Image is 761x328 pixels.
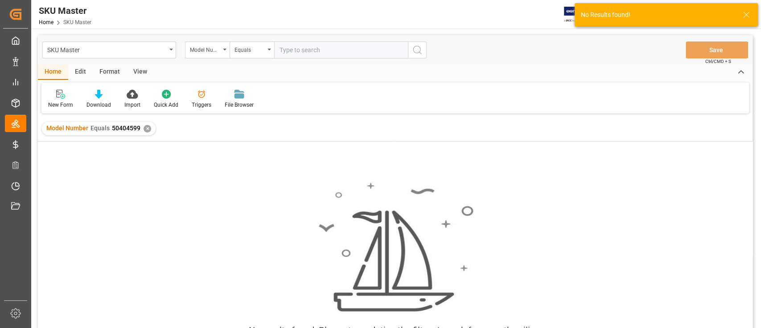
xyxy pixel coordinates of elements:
[46,125,88,132] span: Model Number
[154,101,178,109] div: Quick Add
[705,58,731,65] span: Ctrl/CMD + S
[39,4,91,17] div: SKU Master
[564,7,595,22] img: Exertis%20JAM%20-%20Email%20Logo.jpg_1722504956.jpg
[127,65,154,80] div: View
[90,125,110,132] span: Equals
[112,125,140,132] span: 50404599
[48,101,73,109] div: New Form
[686,42,748,58] button: Save
[185,42,230,58] button: open menu
[190,44,220,54] div: Model Number
[144,125,151,133] div: ✕
[274,42,408,58] input: Type to search
[234,44,265,54] div: Equals
[39,19,53,25] a: Home
[192,101,211,109] div: Triggers
[47,44,166,55] div: SKU Master
[42,42,176,58] button: open menu
[581,10,734,20] div: No Results found!
[93,65,127,80] div: Format
[230,42,274,58] button: open menu
[317,182,473,313] img: smooth_sailing.jpeg
[68,65,93,80] div: Edit
[86,101,111,109] div: Download
[225,101,254,109] div: File Browser
[408,42,427,58] button: search button
[38,65,68,80] div: Home
[124,101,140,109] div: Import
